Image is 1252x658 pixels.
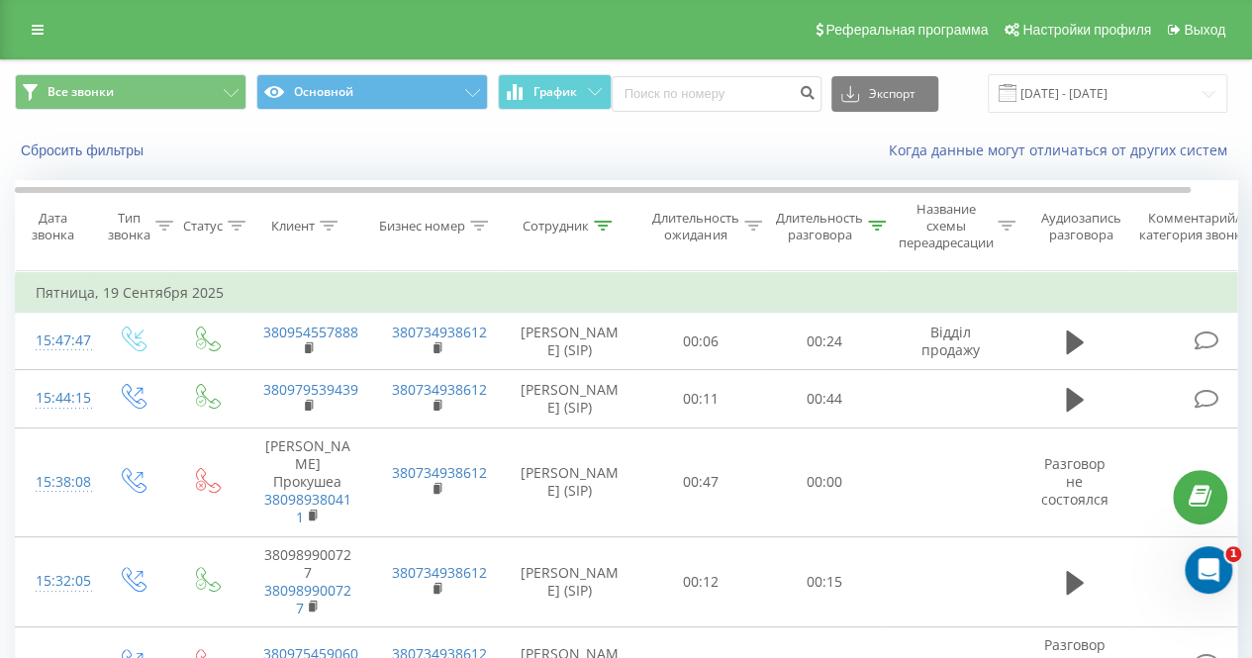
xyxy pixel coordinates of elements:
div: Статус [183,218,223,235]
div: Сотрудник [523,218,589,235]
button: Все звонки [15,74,246,110]
span: Реферальная программа [825,22,988,38]
a: 380954557888 [263,323,358,341]
button: Основной [256,74,488,110]
span: Настройки профиля [1022,22,1151,38]
div: 15:38:08 [36,463,75,502]
td: 380989900727 [243,536,372,627]
a: 380989380411 [264,490,351,526]
div: Тип звонка [108,210,150,243]
button: График [498,74,612,110]
td: [PERSON_NAME] Прокушеа [243,427,372,536]
div: 15:47:47 [36,322,75,360]
a: 380989900727 [264,581,351,617]
a: 380979539439 [263,380,358,399]
td: 00:47 [639,427,763,536]
td: 00:44 [763,370,887,427]
a: 380734938612 [392,380,487,399]
td: 00:15 [763,536,887,627]
a: 380734938612 [392,463,487,482]
div: Бизнес номер [379,218,465,235]
td: [PERSON_NAME] (SIP) [501,427,639,536]
span: Выход [1184,22,1225,38]
span: Все звонки [48,84,114,100]
td: Відділ продажу [887,313,1015,370]
span: Разговор не состоялся [1041,454,1108,509]
td: 00:11 [639,370,763,427]
input: Поиск по номеру [612,76,821,112]
div: Длительность ожидания [652,210,739,243]
div: 15:32:05 [36,562,75,601]
div: Длительность разговора [776,210,863,243]
td: [PERSON_NAME] (SIP) [501,313,639,370]
div: 15:44:15 [36,379,75,418]
td: 00:06 [639,313,763,370]
a: Когда данные могут отличаться от других систем [889,141,1237,159]
div: Аудиозапись разговора [1032,210,1128,243]
td: 00:12 [639,536,763,627]
div: Дата звонка [16,210,89,243]
td: [PERSON_NAME] (SIP) [501,536,639,627]
a: 380734938612 [392,563,487,582]
span: График [533,85,577,99]
span: 1 [1225,546,1241,562]
div: Клиент [271,218,315,235]
a: 380734938612 [392,323,487,341]
button: Сбросить фильтры [15,141,153,159]
button: Экспорт [831,76,938,112]
td: [PERSON_NAME] (SIP) [501,370,639,427]
div: Комментарий/категория звонка [1136,210,1252,243]
td: 00:00 [763,427,887,536]
iframe: Intercom live chat [1185,546,1232,594]
div: Название схемы переадресации [898,201,993,251]
td: 00:24 [763,313,887,370]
